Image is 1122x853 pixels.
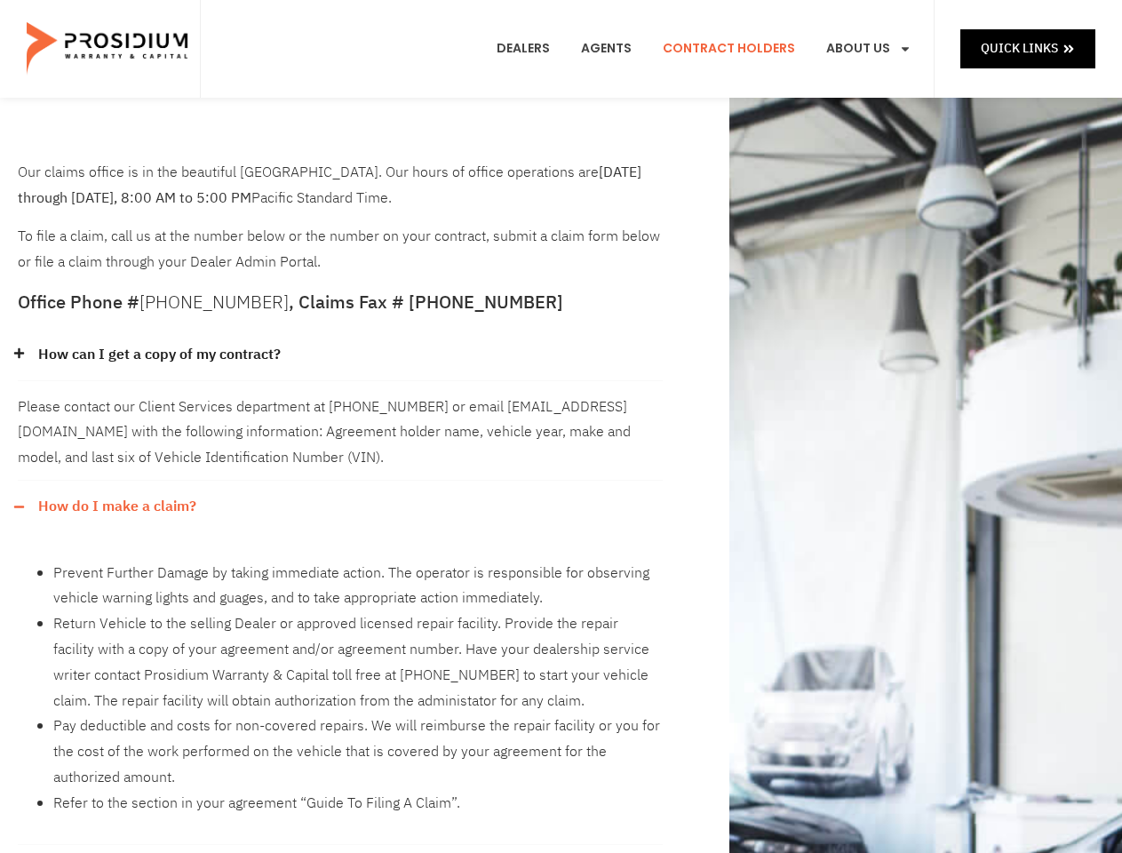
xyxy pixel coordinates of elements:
[38,494,196,520] a: How do I make a claim?
[53,611,663,713] li: Return Vehicle to the selling Dealer or approved licensed repair facility. Provide the repair fac...
[139,289,289,315] a: [PHONE_NUMBER]
[53,561,663,612] li: Prevent Further Damage by taking immediate action. The operator is responsible for observing vehi...
[568,16,645,82] a: Agents
[18,160,663,275] div: To file a claim, call us at the number below or the number on your contract, submit a claim form ...
[18,329,663,382] div: How can I get a copy of my contract?
[18,160,663,211] p: Our claims office is in the beautiful [GEOGRAPHIC_DATA]. Our hours of office operations are Pacif...
[18,293,663,311] h5: Office Phone # , Claims Fax # [PHONE_NUMBER]
[483,16,925,82] nav: Menu
[53,713,663,790] li: Pay deductible and costs for non-covered repairs. We will reimburse the repair facility or you fo...
[649,16,808,82] a: Contract Holders
[483,16,563,82] a: Dealers
[18,481,663,533] div: How do I make a claim?
[18,533,663,845] div: How do I make a claim?
[53,791,663,817] li: Refer to the section in your agreement “Guide To Filing A Claim”.
[981,37,1058,60] span: Quick Links
[18,162,641,209] b: [DATE] through [DATE], 8:00 AM to 5:00 PM
[813,16,925,82] a: About Us
[38,342,281,368] a: How can I get a copy of my contract?
[960,29,1095,68] a: Quick Links
[18,381,663,480] div: How can I get a copy of my contract?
